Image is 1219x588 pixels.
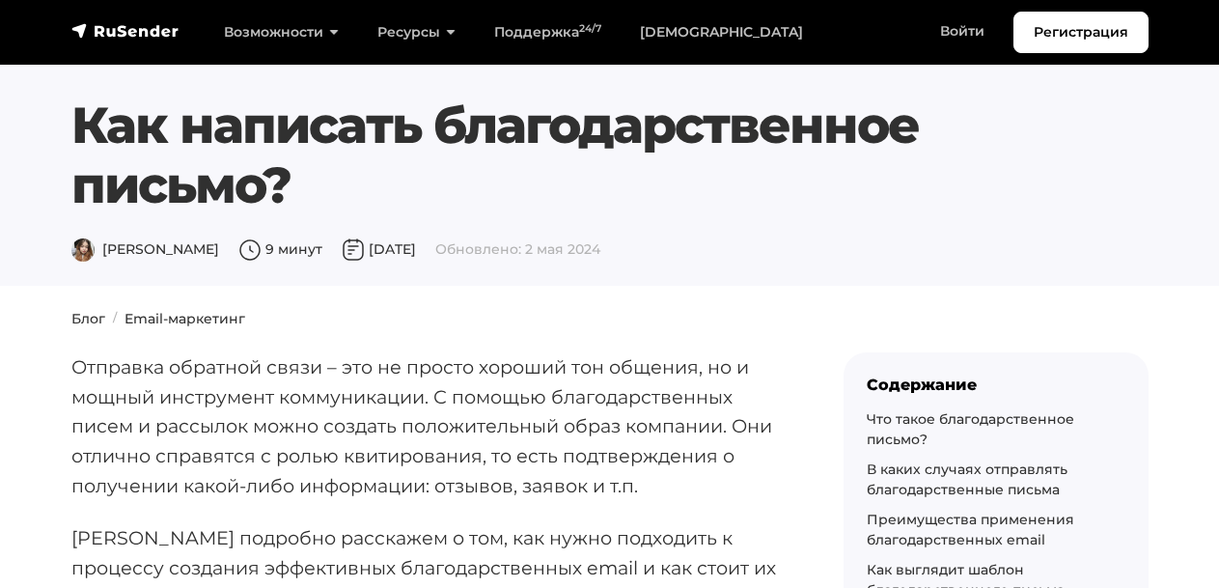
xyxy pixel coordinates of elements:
a: Ресурсы [358,13,475,52]
img: RuSender [71,21,180,41]
a: Поддержка24/7 [475,13,621,52]
a: В каких случаях отправлять благодарственные письма [867,461,1067,498]
span: [DATE] [342,240,416,258]
a: Возможности [205,13,358,52]
span: Обновлено: 2 мая 2024 [435,240,600,258]
span: 9 минут [238,240,322,258]
a: Блог [71,310,105,327]
div: Содержание [867,376,1125,394]
p: Отправка обратной связи – это не просто хороший тон общения, но и мощный инструмент коммуникации.... [71,352,782,501]
sup: 24/7 [579,22,601,35]
a: Преимущества применения благодарственных email [867,511,1074,548]
a: Что такое благодарственное письмо? [867,410,1074,448]
img: Дата публикации [342,238,365,262]
li: Email-маркетинг [105,309,245,329]
span: [PERSON_NAME] [71,240,219,258]
img: Время чтения [238,238,262,262]
h1: Как написать благодарственное письмо? [71,96,1057,216]
a: [DEMOGRAPHIC_DATA] [621,13,822,52]
a: Войти [921,12,1004,51]
a: Регистрация [1013,12,1149,53]
nav: breadcrumb [60,309,1160,329]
